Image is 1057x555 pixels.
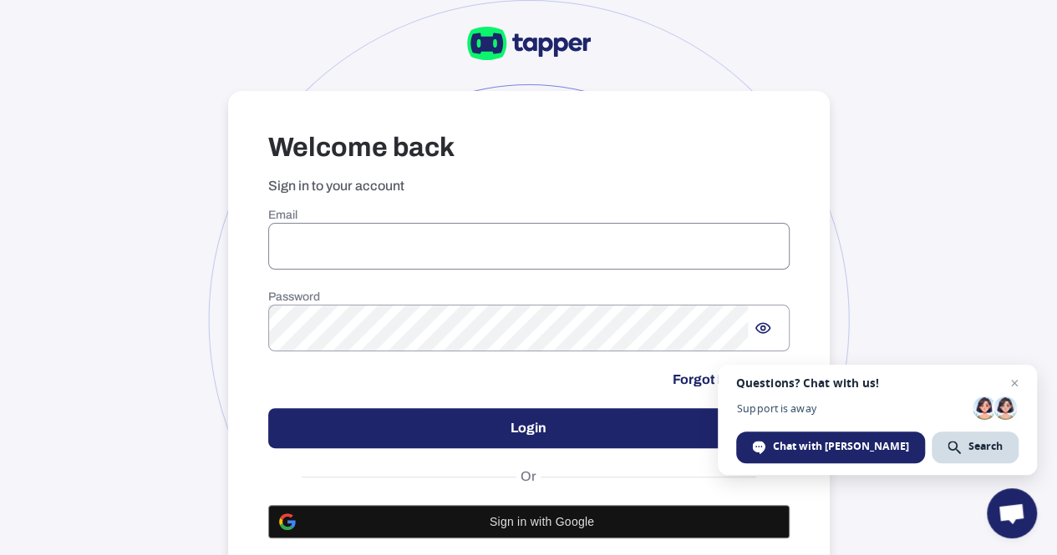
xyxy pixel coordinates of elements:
[748,313,778,343] button: Show password
[268,290,790,305] h6: Password
[1004,373,1024,393] span: Close chat
[673,371,790,388] a: Forgot Password?
[736,402,967,415] span: Support is away
[932,431,1019,463] div: Search
[968,439,1003,454] span: Search
[516,468,541,485] span: Or
[268,208,790,223] h6: Email
[306,515,779,528] span: Sign in with Google
[987,488,1037,538] div: Open chat
[268,131,790,164] h3: Welcome back
[773,439,909,454] span: Chat with [PERSON_NAME]
[268,178,790,194] p: Sign in to your account
[268,408,790,448] button: Login
[268,505,790,538] button: Sign in with Google
[736,376,1019,390] span: Questions? Chat with us!
[736,431,925,463] div: Chat with Tamar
